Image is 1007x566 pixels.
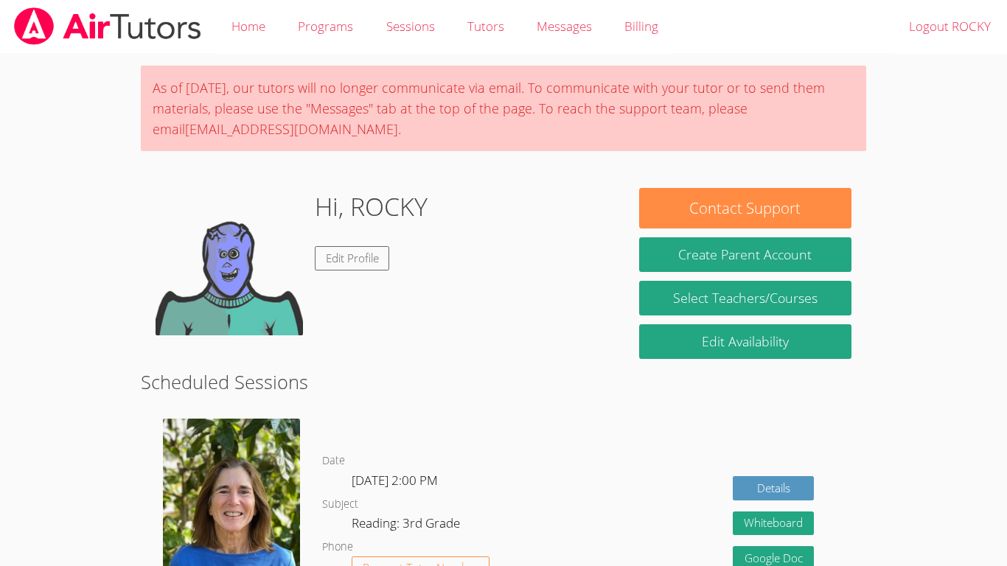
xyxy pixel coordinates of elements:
img: default.png [156,188,303,335]
div: As of [DATE], our tutors will no longer communicate via email. To communicate with your tutor or ... [141,66,866,151]
a: Edit Availability [639,324,851,359]
h2: Scheduled Sessions [141,368,866,396]
h1: Hi, ROCKY [315,188,428,226]
a: Details [733,476,814,500]
a: Select Teachers/Courses [639,281,851,315]
button: Create Parent Account [639,237,851,272]
span: [DATE] 2:00 PM [352,472,438,489]
dt: Date [322,452,345,470]
a: Edit Profile [315,246,390,270]
span: Messages [537,18,592,35]
dt: Phone [322,538,353,556]
button: Whiteboard [733,511,814,536]
button: Contact Support [639,188,851,228]
dd: Reading: 3rd Grade [352,513,463,538]
dt: Subject [322,495,358,514]
img: airtutors_banner-c4298cdbf04f3fff15de1276eac7730deb9818008684d7c2e4769d2f7ddbe033.png [13,7,203,45]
